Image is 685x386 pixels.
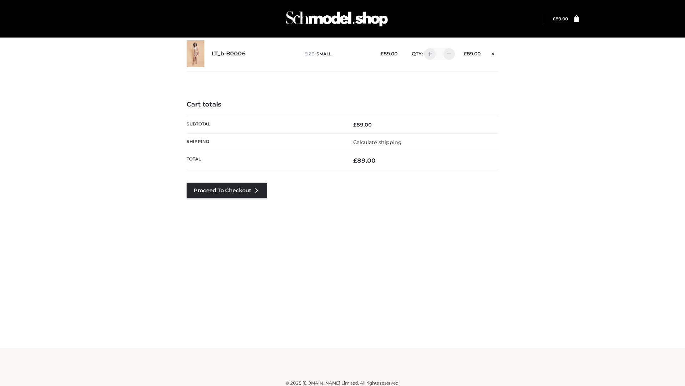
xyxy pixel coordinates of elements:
div: QTY: [405,48,452,60]
a: Calculate shipping [353,139,402,145]
bdi: 89.00 [380,51,397,56]
span: £ [353,122,356,128]
th: Total [187,151,342,170]
span: £ [353,157,357,164]
bdi: 89.00 [353,122,372,128]
a: £89.00 [553,16,568,21]
h4: Cart totals [187,101,498,109]
bdi: 89.00 [553,16,568,21]
span: £ [553,16,555,21]
a: Proceed to Checkout [187,183,267,198]
th: Shipping [187,133,342,151]
bdi: 89.00 [463,51,481,56]
span: SMALL [316,51,331,56]
img: Schmodel Admin 964 [283,5,390,33]
span: £ [463,51,467,56]
span: £ [380,51,384,56]
p: size : [305,51,369,57]
a: Remove this item [488,48,498,58]
a: LT_b-B0006 [212,50,246,57]
th: Subtotal [187,116,342,133]
bdi: 89.00 [353,157,376,164]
